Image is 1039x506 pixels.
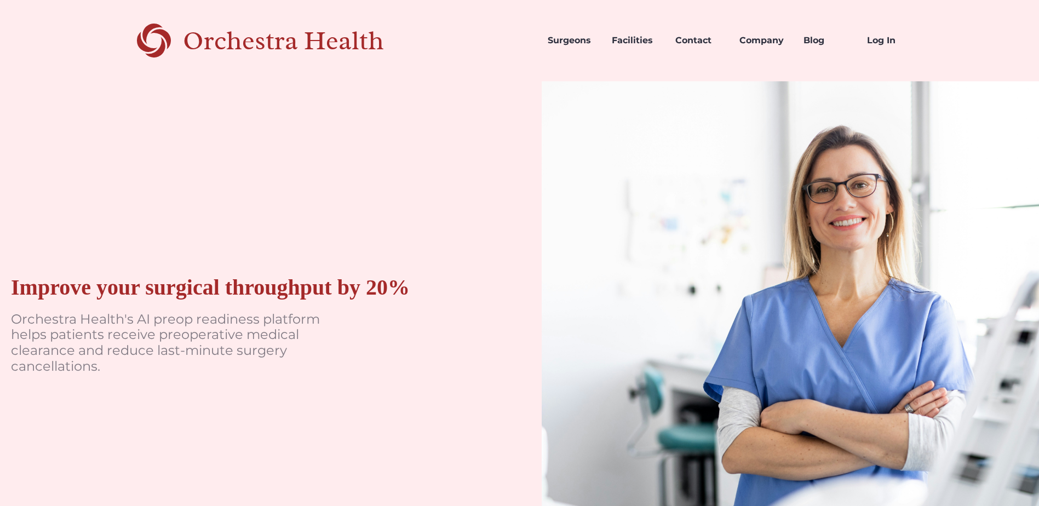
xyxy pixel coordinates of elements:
[183,30,422,52] div: Orchestra Health
[731,22,795,59] a: Company
[858,22,922,59] a: Log In
[117,22,422,59] a: home
[667,22,731,59] a: Contact
[539,22,603,59] a: Surgeons
[603,22,667,59] a: Facilities
[795,22,859,59] a: Blog
[11,312,340,375] p: Orchestra Health's AI preop readiness platform helps patients receive preoperative medical cleara...
[11,274,410,301] div: Improve your surgical throughput by 20%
